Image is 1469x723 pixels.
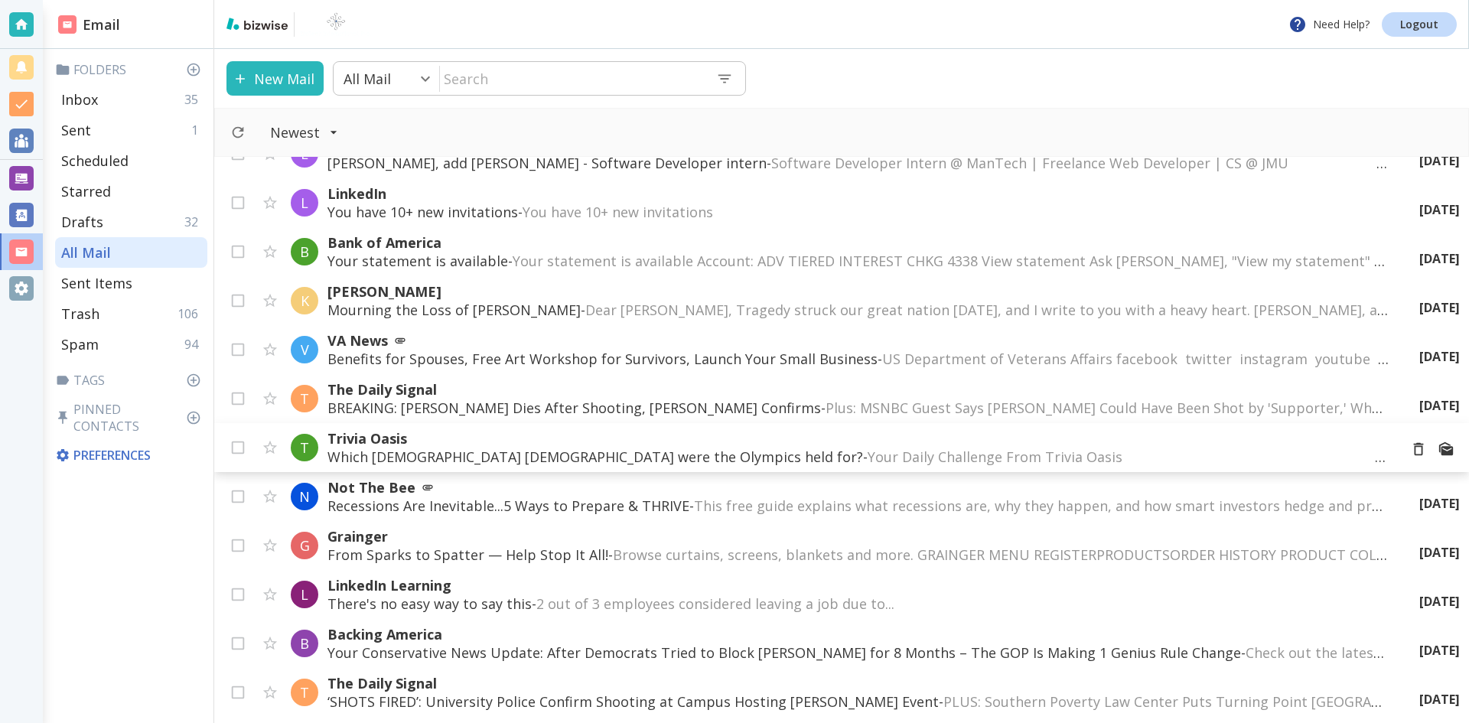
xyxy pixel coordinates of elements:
p: 106 [178,305,204,322]
img: bizwise [226,18,288,30]
p: L [301,194,308,212]
div: Sent Items [55,268,207,298]
p: Sent Items [61,274,132,292]
p: There's no easy way to say this - [327,594,1389,613]
p: LinkedIn [327,184,1389,203]
p: T [300,438,309,457]
img: DashboardSidebarEmail.svg [58,15,77,34]
p: Which [DEMOGRAPHIC_DATA] [DEMOGRAPHIC_DATA] were the Olympics held for? - [327,448,1386,466]
p: V [301,340,309,359]
p: [DATE] [1419,250,1460,267]
p: [DATE] [1419,152,1460,169]
div: Sent1 [55,115,207,145]
p: 32 [184,213,204,230]
div: Trash106 [55,298,207,329]
p: G [300,536,310,555]
button: Filter [255,116,353,149]
div: Spam94 [55,329,207,360]
p: [DATE] [1419,299,1460,316]
p: [DATE] [1419,397,1460,414]
p: [DATE] [1419,691,1460,708]
span: Your Daily Challenge From Trivia Oasis ‌ ‌ ‌ ‌ ‌ ‌ ‌ ‌ ‌ ‌ ‌ ‌ ‌ ‌ ‌ ‌ ‌ ‌ ‌ ‌ ‌ ‌ ‌ ‌ ‌ ‌ ‌ ‌ ‌ ... [868,448,1432,466]
p: Tags [55,372,207,389]
p: Preferences [55,447,204,464]
p: [DATE] [1419,348,1460,365]
p: L [301,585,308,604]
p: Grainger [327,527,1389,546]
p: [DATE] [1419,544,1460,561]
div: Preferences [52,441,207,470]
p: Sent [61,121,91,139]
p: ‘SHOTS FIRED’: University Police Confirm Shooting at Campus Hosting [PERSON_NAME] Event - [327,692,1389,711]
p: N [299,487,310,506]
p: 94 [184,336,204,353]
input: Search [440,63,704,94]
p: Scheduled [61,151,129,170]
p: B [300,634,309,653]
img: BioTech International [301,12,371,37]
h2: Email [58,15,120,35]
p: All Mail [344,70,391,88]
p: Pinned Contacts [55,401,207,435]
p: Trivia Oasis [327,429,1386,448]
p: Not The Bee [327,478,1389,497]
p: [DATE] [1419,201,1460,218]
p: BREAKING: [PERSON_NAME] Dies After Shooting, [PERSON_NAME] Confirms - [327,399,1389,417]
p: 1 [191,122,204,138]
p: T [300,683,309,702]
p: From Sparks to Spatter — Help Stop It All! - [327,546,1389,564]
div: Scheduled [55,145,207,176]
p: LinkedIn Learning [327,576,1389,594]
p: Logout [1400,19,1438,30]
p: Starred [61,182,111,200]
p: [DATE] [1419,495,1460,512]
span: You have 10+ new invitations ͏ ͏ ͏ ͏ ͏ ͏ ͏ ͏ ͏ ͏ ͏ ͏ ͏ ͏ ͏ ͏ ͏ ͏ ͏ ͏ ͏ ͏ ͏ ͏ ͏ ͏ ͏ ͏ ͏ ͏ ͏ ͏ ͏ ͏ ... [523,203,1042,221]
p: Folders [55,61,207,78]
p: Your statement is available - [327,252,1389,270]
p: The Daily Signal [327,380,1389,399]
p: 35 [184,91,204,108]
p: Benefits for Spouses, Free Art Workshop for Survivors, Launch Your Small Business - [327,350,1389,368]
button: Move to Trash [1405,435,1432,463]
button: New Mail [226,61,324,96]
p: All Mail [61,243,111,262]
p: You have 10+ new invitations - [327,203,1389,221]
button: Refresh [224,119,252,146]
p: [DATE] [1419,593,1460,610]
div: All Mail [55,237,207,268]
p: VA News [327,331,1389,350]
p: The Daily Signal [327,674,1389,692]
p: T [300,389,309,408]
button: Mark as Read [1432,435,1460,463]
p: K [301,291,309,310]
p: B [300,243,309,261]
div: Inbox35 [55,84,207,115]
p: Inbox [61,90,98,109]
p: [DATE] [1419,642,1460,659]
p: [PERSON_NAME] [327,282,1389,301]
p: Spam [61,335,99,353]
span: 2 out of 3 employees considered leaving a job due to... ͏ ͏ ͏ ͏ ͏ ͏ ͏ ͏ ͏ ͏ ͏ ͏ ͏ ͏ ͏ ͏ ͏ ͏ ͏ ͏ ͏... [536,594,1174,613]
div: Drafts32 [55,207,207,237]
p: Drafts [61,213,103,231]
p: Bank of America [327,233,1389,252]
p: [PERSON_NAME], add [PERSON_NAME] - Software Developer intern - [327,154,1389,172]
p: Trash [61,305,99,323]
a: Logout [1382,12,1457,37]
p: Mourning the Loss of [PERSON_NAME] - [327,301,1389,319]
p: Your Conservative News Update: After Democrats Tried to Block [PERSON_NAME] for 8 Months – The GO... [327,643,1389,662]
p: Recessions Are Inevitable...5 Ways to Prepare & THRIVE - [327,497,1389,515]
p: Need Help? [1288,15,1370,34]
div: Starred [55,176,207,207]
p: Backing America [327,625,1389,643]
